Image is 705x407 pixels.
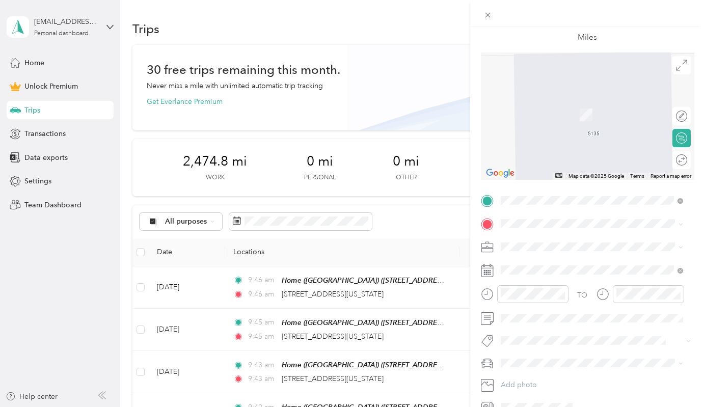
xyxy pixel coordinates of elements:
[483,167,517,180] a: Open this area in Google Maps (opens a new window)
[483,167,517,180] img: Google
[630,173,644,179] a: Terms (opens in new tab)
[568,173,624,179] span: Map data ©2025 Google
[497,378,694,392] button: Add photo
[648,350,705,407] iframe: Everlance-gr Chat Button Frame
[577,290,587,301] div: TO
[578,31,597,44] p: Miles
[650,173,691,179] a: Report a map error
[555,173,562,178] button: Keyboard shortcuts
